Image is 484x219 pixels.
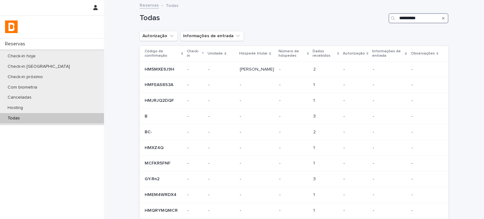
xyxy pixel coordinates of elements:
[343,208,368,213] p: -
[412,98,438,103] p: -
[3,95,37,100] p: Canceladas
[279,175,282,182] p: -
[187,98,203,103] p: -
[343,130,368,135] p: -
[279,48,305,60] p: Número de hóspedes
[145,207,179,213] p: HMQRYMQMCR
[145,191,178,198] p: HMEM4WRDX4
[187,67,203,72] p: -
[412,145,438,151] p: -
[343,161,368,166] p: -
[373,145,406,151] p: -
[313,175,317,182] p: 3
[373,176,406,182] p: -
[187,114,203,119] p: -
[240,144,242,151] p: -
[343,192,368,198] p: -
[412,114,438,119] p: -
[140,93,448,109] tr: HMJRJQ2DQFHMJRJQ2DQF --- -- -- 11 ---
[208,175,211,182] p: -
[208,191,211,198] p: -
[240,97,242,103] p: -
[140,14,386,23] h1: Todas
[279,97,282,103] p: -
[343,145,368,151] p: -
[208,207,211,213] p: -
[373,98,406,103] p: -
[140,31,178,41] button: Autorização
[180,31,244,41] button: Informações de entrada
[313,128,317,135] p: 2
[140,124,448,140] tr: BC-BC- --- -- -- 22 ---
[279,191,282,198] p: -
[343,114,368,119] p: -
[140,156,448,171] tr: MCFKR5FNFMCFKR5FNF --- -- -- 11 ---
[373,114,406,119] p: -
[343,50,365,57] p: Autorização
[313,66,317,72] p: 2
[145,66,176,72] p: HM5MXE9J9H
[140,61,448,77] tr: HM5MXE9J9HHM5MXE9J9H --- [PERSON_NAME][PERSON_NAME] -- 22 ---
[208,112,211,119] p: -
[140,171,448,187] tr: GY-Rn2GY-Rn2 --- -- -- 33 ---
[208,50,223,57] p: Unidade
[279,128,282,135] p: -
[145,128,153,135] p: BC-
[343,98,368,103] p: -
[412,176,438,182] p: -
[187,82,203,88] p: -
[208,81,211,88] p: -
[208,144,211,151] p: -
[187,145,203,151] p: -
[240,128,242,135] p: -
[145,112,149,119] p: B
[145,159,172,166] p: MCFKR5FNF
[372,48,403,60] p: Informações de entrada
[145,144,165,151] p: HMXZ4Q
[373,82,406,88] p: -
[412,130,438,135] p: -
[3,74,48,80] p: Check-in próximo
[313,97,316,103] p: 1
[411,50,435,57] p: Observações
[389,13,448,23] div: Search
[279,66,282,72] p: -
[140,140,448,156] tr: HMXZ4QHMXZ4Q --- -- -- 11 ---
[3,64,75,69] p: Check-in [GEOGRAPHIC_DATA]
[373,67,406,72] p: -
[208,159,211,166] p: -
[5,20,18,33] img: zVaNuJHRTjyIjT5M9Xd5
[3,41,30,47] p: Reservas
[140,187,448,203] tr: HMEM4WRDX4HMEM4WRDX4 --- -- -- 11 ---
[3,54,41,59] p: Check-in hoje
[279,144,282,151] p: -
[313,191,316,198] p: 1
[279,159,282,166] p: -
[3,85,42,90] p: Com biometria
[140,108,448,124] tr: BB --- -- -- 33 ---
[412,82,438,88] p: -
[240,191,242,198] p: -
[240,207,242,213] p: -
[166,2,178,9] p: Todas
[313,207,316,213] p: 1
[208,97,211,103] p: -
[3,116,25,121] p: Todas
[313,81,316,88] p: 1
[239,50,268,57] p: Hóspede titular
[313,159,316,166] p: 1
[373,208,406,213] p: -
[187,130,203,135] p: -
[373,192,406,198] p: -
[208,128,211,135] p: -
[240,81,242,88] p: -
[412,67,438,72] p: -
[313,144,316,151] p: 1
[3,105,28,111] p: Hosting
[343,67,368,72] p: -
[373,130,406,135] p: -
[412,161,438,166] p: -
[208,66,211,72] p: -
[279,112,282,119] p: -
[373,161,406,166] p: -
